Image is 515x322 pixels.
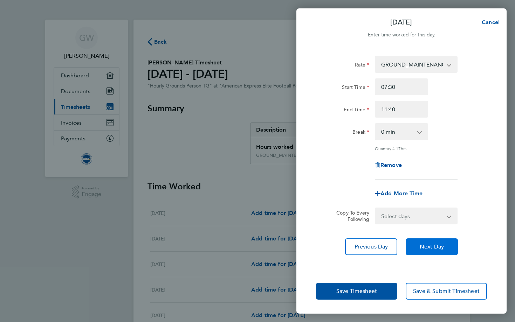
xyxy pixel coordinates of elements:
button: Remove [375,162,402,168]
span: Next Day [420,243,444,250]
span: Add More Time [380,190,423,197]
label: End Time [344,106,369,115]
label: Rate [355,62,369,70]
label: Copy To Every Following [331,210,369,222]
button: Add More Time [375,191,423,196]
div: Quantity: hrs [375,146,458,151]
button: Save Timesheet [316,283,397,300]
button: Save & Submit Timesheet [406,283,487,300]
span: Save Timesheet [336,288,377,295]
span: Remove [380,162,402,168]
p: [DATE] [390,17,412,27]
span: Cancel [480,19,500,26]
button: Previous Day [345,238,397,255]
span: Previous Day [355,243,388,250]
div: Enter time worked for this day. [296,31,507,39]
input: E.g. 18:00 [375,101,428,118]
label: Start Time [342,84,369,92]
button: Next Day [406,238,458,255]
button: Cancel [471,15,507,29]
span: 4.17 [392,146,401,151]
input: E.g. 08:00 [375,78,428,95]
label: Break [352,129,369,137]
span: Save & Submit Timesheet [413,288,480,295]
